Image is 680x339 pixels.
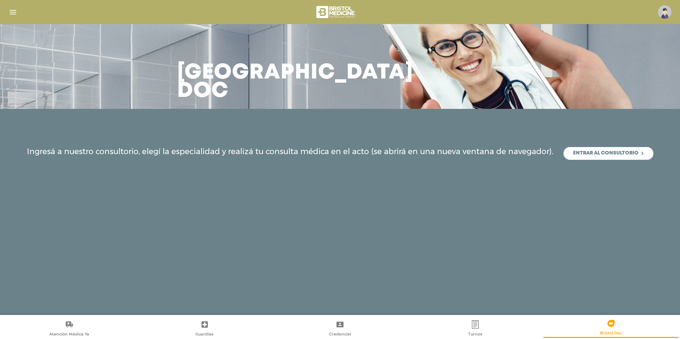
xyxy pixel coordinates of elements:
[272,320,408,338] a: Credencial
[563,147,653,160] a: Entrar al consultorio
[600,331,622,337] span: Bristol Doc
[315,4,357,21] img: bristol-medicine-blanco.png
[1,320,137,338] a: Atención Médica Ya
[408,320,543,338] a: Turnos
[49,332,89,338] span: Atención Médica Ya
[8,8,17,17] img: Cober_menu-lines-white.svg
[137,320,272,338] a: Guardias
[177,64,413,100] h3: [GEOGRAPHIC_DATA] doc
[658,5,671,19] img: profile-placeholder.svg
[27,147,653,160] div: Ingresá a nuestro consultorio, elegí la especialidad y realizá tu consulta médica en el acto (se ...
[543,319,679,337] a: Bristol Doc
[468,332,482,338] span: Turnos
[195,332,214,338] span: Guardias
[329,332,351,338] span: Credencial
